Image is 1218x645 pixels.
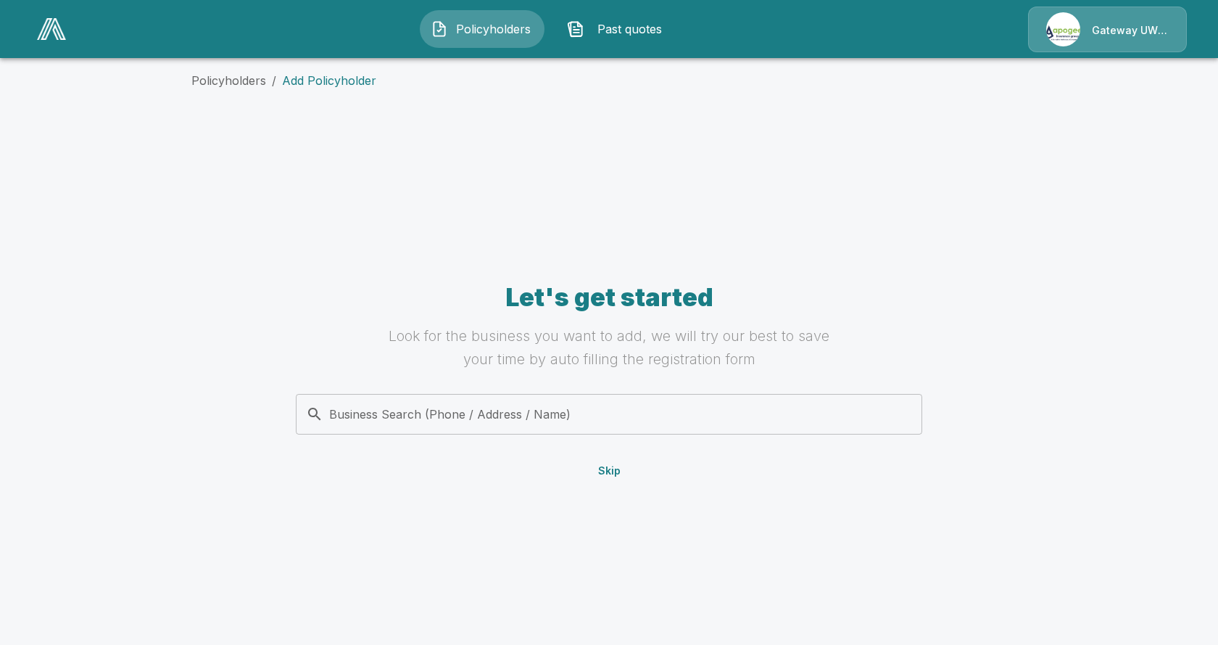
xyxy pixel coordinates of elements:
h4: Let's get started [379,282,839,313]
h6: Look for the business you want to add, we will try our best to save your time by auto filling the... [379,324,839,371]
img: AA Logo [37,18,66,40]
p: Add Policyholder [282,72,376,89]
li: / [272,72,276,89]
span: Past quotes [590,20,670,38]
nav: breadcrumb [191,72,1027,89]
a: Policyholders [191,73,266,88]
button: Past quotes IconPast quotes [556,10,681,48]
img: Past quotes Icon [567,20,584,38]
span: Policyholders [454,20,534,38]
button: Policyholders IconPolicyholders [420,10,544,48]
button: Skip [586,458,632,485]
img: Policyholders Icon [431,20,448,38]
